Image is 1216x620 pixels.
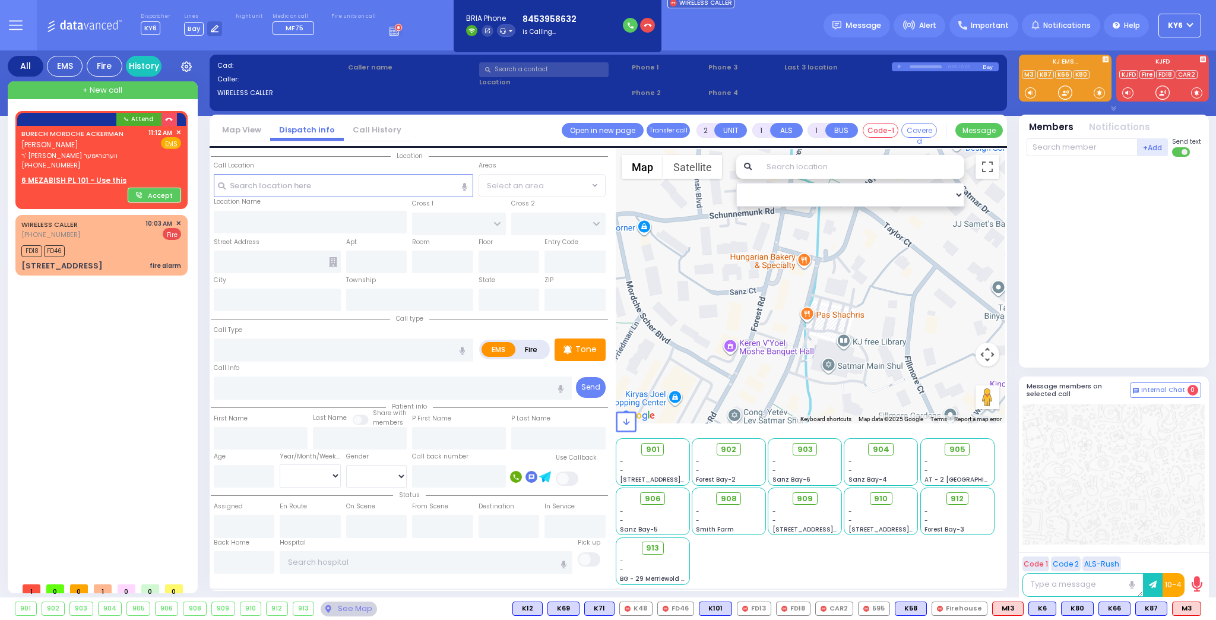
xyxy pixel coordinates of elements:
[1022,70,1036,79] a: M3
[391,151,429,160] span: Location
[21,260,103,272] div: [STREET_ADDRESS]
[772,466,776,475] span: -
[1082,556,1121,571] button: ALS-Rush
[895,602,927,616] div: K58
[21,245,42,257] span: FD18
[647,123,690,138] button: Transfer call
[331,13,376,20] label: Fire units on call
[937,606,943,612] img: red-radio-icon.svg
[21,151,144,161] span: ר' [PERSON_NAME] ווערטהיימער
[99,602,122,615] div: 904
[619,408,658,423] a: Open this area in Google Maps (opens a new window)
[632,88,704,98] span: Phone 2
[1172,137,1201,146] span: Send text
[214,502,243,511] label: Assigned
[848,525,961,534] span: [STREET_ADDRESS][PERSON_NAME]
[1022,556,1049,571] button: Code 1
[344,124,410,135] a: Call History
[699,602,732,616] div: K101
[42,602,65,615] div: 902
[772,516,776,525] span: -
[286,23,303,33] span: MF75
[949,444,965,455] span: 905
[479,502,514,511] label: Destination
[267,602,287,615] div: 912
[696,507,699,516] span: -
[619,408,658,423] img: Google
[562,123,644,138] a: Open in new page
[1172,602,1201,616] div: M3
[848,507,852,516] span: -
[214,414,248,423] label: First Name
[373,409,407,417] small: Share with
[992,602,1024,616] div: ALS
[619,602,653,616] div: K48
[696,466,699,475] span: -
[976,385,999,409] button: Drag Pegman onto the map to open Street View
[466,13,515,24] span: BRIA Phone
[1124,20,1140,31] span: Help
[901,123,937,138] button: Covered
[214,197,261,207] label: Location Name
[584,602,615,616] div: K71
[83,84,122,96] span: + New call
[1138,138,1168,156] button: +Add
[776,602,810,616] div: FD18
[511,199,535,208] label: Cross 2
[645,493,661,505] span: 906
[1163,573,1185,597] button: 10-4
[924,525,964,534] span: Forest Bay-3
[547,602,579,616] div: K69
[44,245,65,257] span: FD46
[21,175,126,185] u: 6 MEZABISH PL 101 - Use this
[821,606,826,612] img: red-radio-icon.svg
[212,602,235,615] div: 909
[165,584,183,593] span: 0
[1130,382,1201,398] button: Internal Chat 0
[976,155,999,179] button: Toggle fullscreen view
[214,276,226,285] label: City
[863,123,898,138] button: Code-1
[346,452,369,461] label: Gender
[932,602,987,616] div: Firehouse
[141,13,170,20] label: Dispatcher
[1028,602,1056,616] div: K6
[699,602,732,616] div: BLS
[848,466,852,475] span: -
[280,452,341,461] div: Year/Month/Week/Day
[1051,556,1081,571] button: Code 2
[576,377,606,398] button: Send
[657,602,694,616] div: FD46
[1141,386,1185,394] span: Internal Chat
[141,21,160,35] span: KY6
[15,602,36,615] div: 901
[94,584,112,593] span: 1
[183,602,206,615] div: 908
[578,538,600,548] label: Pick up
[784,62,892,72] label: Last 3 location
[1098,602,1130,616] div: BLS
[1176,70,1198,79] a: CAR2
[924,457,928,466] span: -
[714,123,747,138] button: UNIT
[479,62,609,77] input: Search a contact
[482,342,516,357] label: EMS
[547,602,579,616] div: BLS
[21,129,123,138] a: BURECH MORDCHE ACKERMAN
[346,238,357,247] label: Apt
[815,602,853,616] div: CAR2
[393,491,426,499] span: Status
[479,161,496,170] label: Areas
[214,452,226,461] label: Age
[544,238,578,247] label: Entry Code
[8,56,43,77] div: All
[696,516,699,525] span: -
[976,343,999,366] button: Map camera controls
[213,124,270,135] a: Map View
[128,188,181,203] button: Accept
[176,219,181,229] span: ✕
[1187,385,1198,396] span: 0
[329,257,337,267] span: Other building occupants
[696,525,734,534] span: Smith Farm
[663,155,722,179] button: Show satellite imagery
